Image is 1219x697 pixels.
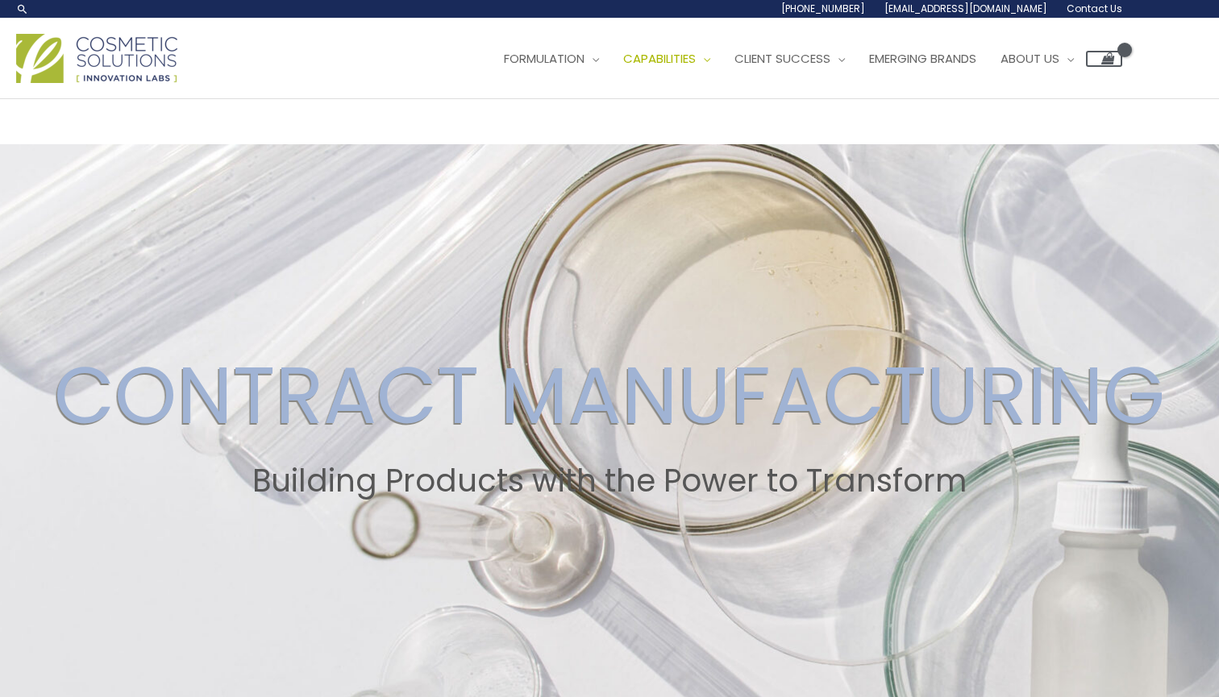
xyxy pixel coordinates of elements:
[781,2,865,15] span: [PHONE_NUMBER]
[16,2,29,15] a: Search icon link
[15,348,1204,443] h2: CONTRACT MANUFACTURING
[611,35,722,83] a: Capabilities
[734,50,830,67] span: Client Success
[623,50,696,67] span: Capabilities
[722,35,857,83] a: Client Success
[884,2,1047,15] span: [EMAIL_ADDRESS][DOMAIN_NAME]
[869,50,976,67] span: Emerging Brands
[16,34,177,83] img: Cosmetic Solutions Logo
[492,35,611,83] a: Formulation
[988,35,1086,83] a: About Us
[1086,51,1122,67] a: View Shopping Cart, empty
[857,35,988,83] a: Emerging Brands
[480,35,1122,83] nav: Site Navigation
[15,463,1204,500] h2: Building Products with the Power to Transform
[504,50,585,67] span: Formulation
[1001,50,1059,67] span: About Us
[1067,2,1122,15] span: Contact Us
